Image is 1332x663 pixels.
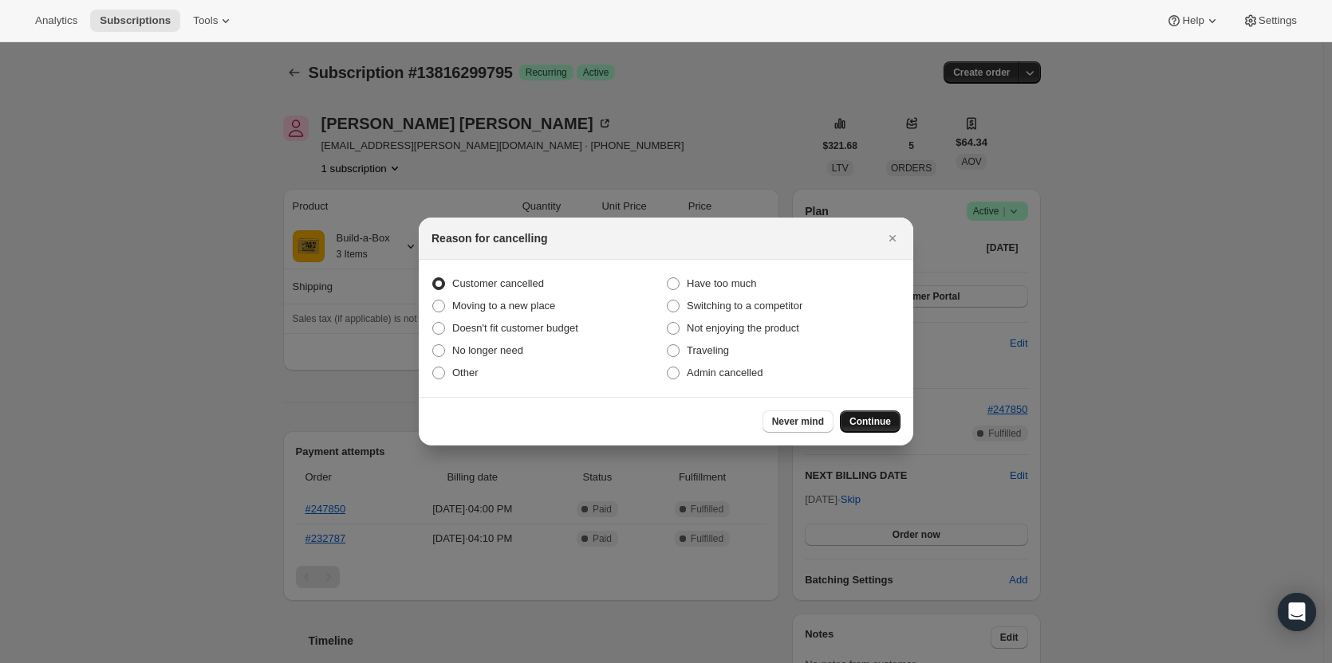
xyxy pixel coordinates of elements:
button: Tools [183,10,243,32]
h2: Reason for cancelling [432,230,547,246]
button: Close [881,227,904,249]
div: Open Intercom Messenger [1278,593,1316,631]
span: Settings [1259,14,1297,27]
button: Continue [840,410,900,433]
span: Analytics [35,14,77,27]
span: Subscriptions [100,14,171,27]
span: Other [452,367,479,379]
span: No longer need [452,344,523,356]
span: Admin cancelled [687,367,763,379]
button: Analytics [26,10,87,32]
span: Customer cancelled [452,277,544,289]
span: Never mind [772,415,824,428]
button: Settings [1233,10,1306,32]
span: Moving to a new place [452,300,555,312]
button: Never mind [763,410,833,433]
button: Help [1157,10,1229,32]
span: Switching to a competitor [687,300,802,312]
span: Doesn't fit customer budget [452,322,578,334]
span: Traveling [687,344,729,356]
button: Subscriptions [90,10,180,32]
span: Not enjoying the product [687,322,799,334]
span: Help [1182,14,1204,27]
span: Continue [849,415,891,428]
span: Tools [193,14,218,27]
span: Have too much [687,277,756,289]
